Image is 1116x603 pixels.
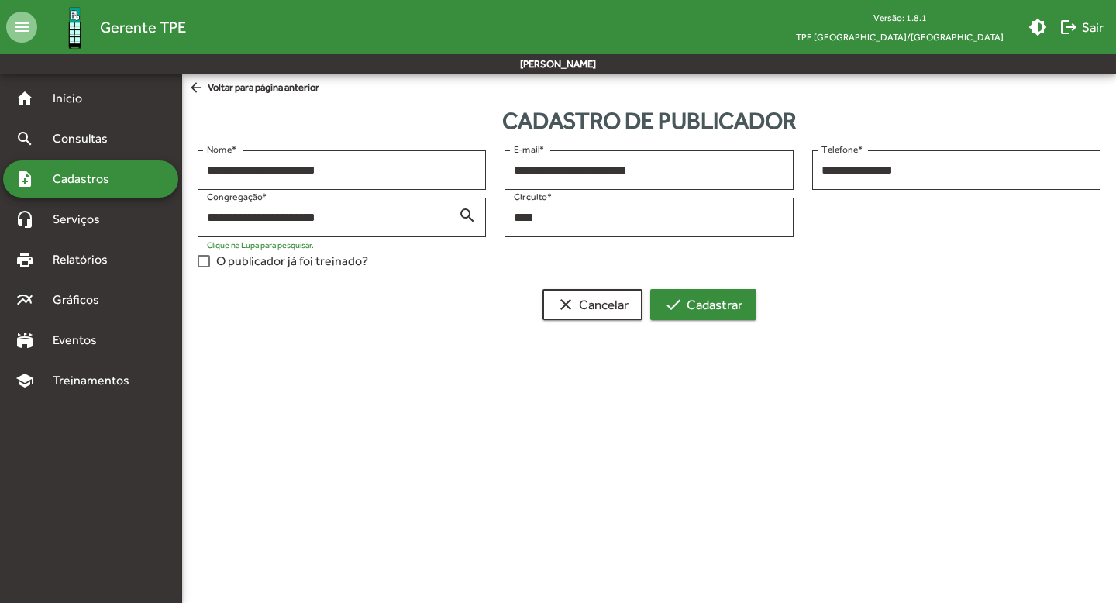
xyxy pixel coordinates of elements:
[43,89,105,108] span: Início
[188,80,319,97] span: Voltar para página anterior
[15,210,34,229] mat-icon: headset_mic
[50,2,100,53] img: Logo
[784,8,1016,27] div: Versão: 1.8.1
[15,170,34,188] mat-icon: note_add
[650,289,756,320] button: Cadastrar
[188,80,208,97] mat-icon: arrow_back
[556,291,629,319] span: Cancelar
[1028,18,1047,36] mat-icon: brightness_medium
[458,205,477,224] mat-icon: search
[15,291,34,309] mat-icon: multiline_chart
[1053,13,1110,41] button: Sair
[207,240,314,250] mat-hint: Clique na Lupa para pesquisar.
[542,289,642,320] button: Cancelar
[37,2,186,53] a: Gerente TPE
[15,89,34,108] mat-icon: home
[216,252,368,270] span: O publicador já foi treinado?
[43,170,129,188] span: Cadastros
[43,250,128,269] span: Relatórios
[15,129,34,148] mat-icon: search
[1059,13,1104,41] span: Sair
[43,210,121,229] span: Serviços
[556,295,575,314] mat-icon: clear
[15,331,34,350] mat-icon: stadium
[100,15,186,40] span: Gerente TPE
[43,331,118,350] span: Eventos
[182,103,1116,138] div: Cadastro de publicador
[43,291,120,309] span: Gráficos
[664,295,683,314] mat-icon: check
[6,12,37,43] mat-icon: menu
[1059,18,1078,36] mat-icon: logout
[43,129,128,148] span: Consultas
[784,27,1016,47] span: TPE [GEOGRAPHIC_DATA]/[GEOGRAPHIC_DATA]
[664,291,742,319] span: Cadastrar
[15,250,34,269] mat-icon: print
